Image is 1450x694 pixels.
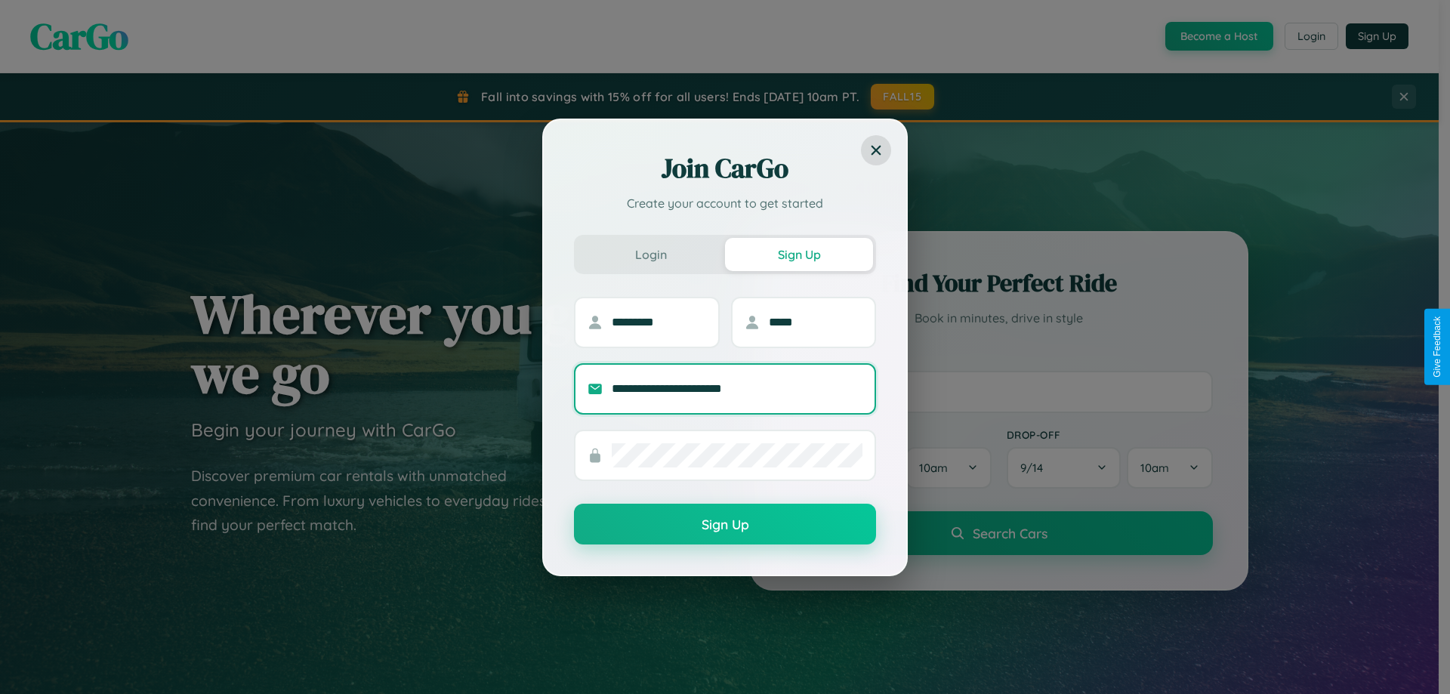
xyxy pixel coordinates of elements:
h2: Join CarGo [574,150,876,187]
button: Sign Up [725,238,873,271]
p: Create your account to get started [574,194,876,212]
button: Sign Up [574,504,876,544]
div: Give Feedback [1432,316,1442,378]
button: Login [577,238,725,271]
